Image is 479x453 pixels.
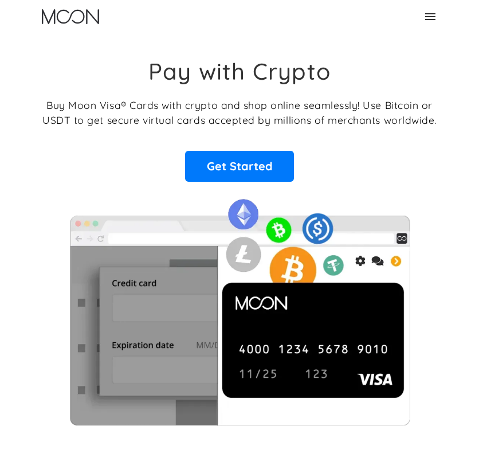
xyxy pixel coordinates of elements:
[42,9,99,24] a: home
[148,57,331,85] h1: Pay with Crypto
[185,151,294,182] a: Get Started
[42,9,99,24] img: Moon Logo
[42,191,437,425] img: Moon Cards let you spend your crypto anywhere Visa is accepted.
[42,97,437,128] p: Buy Moon Visa® Cards with crypto and shop online seamlessly! Use Bitcoin or USDT to get secure vi...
